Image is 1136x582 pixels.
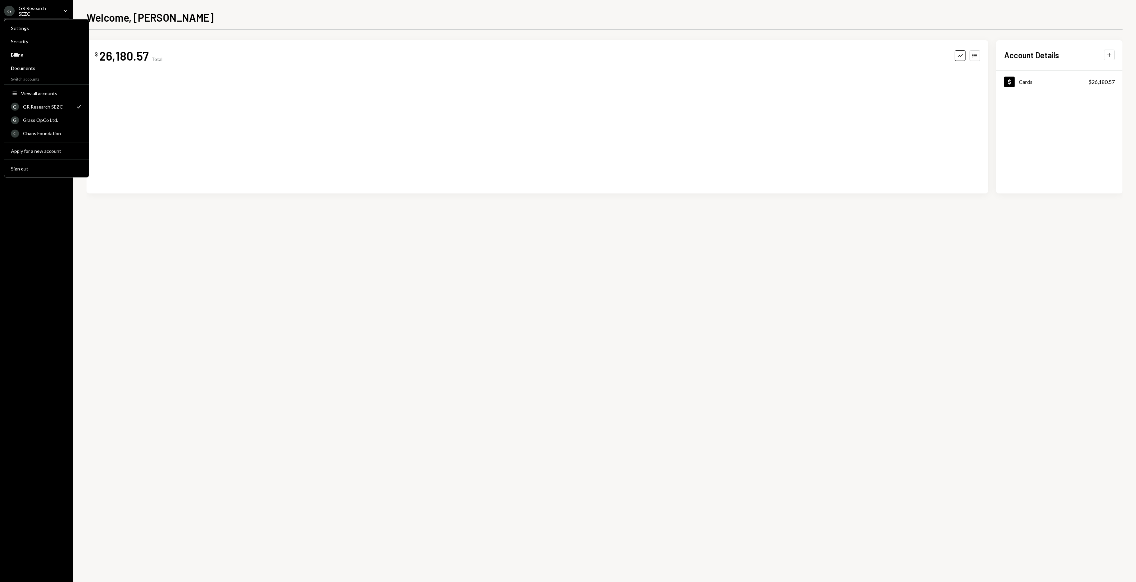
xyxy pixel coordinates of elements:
[87,11,214,24] h1: Welcome, [PERSON_NAME]
[11,25,82,31] div: Settings
[1019,79,1032,85] div: Cards
[7,49,86,61] a: Billing
[95,51,98,58] div: $
[23,117,82,123] div: Grass OpCo Ltd.
[21,91,82,96] div: View all accounts
[4,75,89,82] div: Switch accounts
[11,116,19,124] div: G
[11,166,82,171] div: Sign out
[11,39,82,44] div: Security
[1088,78,1115,86] div: $26,180.57
[7,35,86,47] a: Security
[7,163,86,175] button: Sign out
[151,56,162,62] div: Total
[4,6,15,16] div: G
[7,62,86,74] a: Documents
[19,5,58,17] div: GR Research SEZC
[99,48,149,63] div: 26,180.57
[11,103,19,111] div: G
[7,114,86,126] a: GGrass OpCo Ltd.
[996,71,1123,93] a: Cards$26,180.57
[7,127,86,139] a: CChaos Foundation
[11,130,19,138] div: C
[7,88,86,100] button: View all accounts
[7,22,86,34] a: Settings
[23,131,82,136] div: Chaos Foundation
[23,104,72,110] div: GR Research SEZC
[11,52,82,58] div: Billing
[1004,50,1059,61] h2: Account Details
[11,65,82,71] div: Documents
[7,145,86,157] button: Apply for a new account
[11,148,82,154] div: Apply for a new account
